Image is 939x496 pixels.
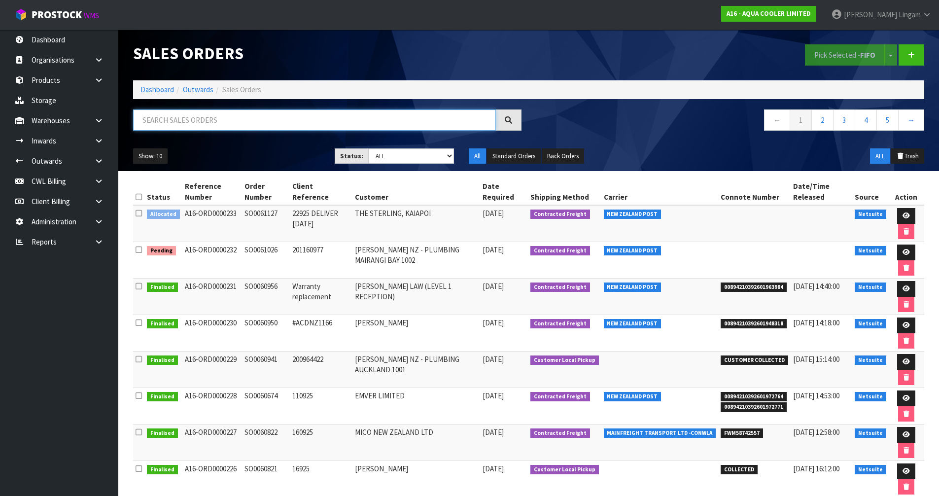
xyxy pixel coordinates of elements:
span: Netsuite [855,283,886,292]
span: NEW ZEALAND POST [604,319,661,329]
a: A16 - AQUA COOLER LIMITED [721,6,816,22]
span: [DATE] [483,282,504,291]
td: A16-ORD0000228 [182,388,242,425]
th: Reference Number [182,178,242,205]
span: Customer Local Pickup [530,355,599,365]
span: Netsuite [855,210,886,219]
span: [DATE] [483,245,504,254]
span: Netsuite [855,355,886,365]
td: 201160977 [290,242,352,279]
span: 00894210392601972764 [721,392,787,402]
a: 2 [811,109,834,131]
td: 22925 DELIVER [DATE] [290,205,352,242]
a: Outwards [183,85,213,94]
th: Status [144,178,182,205]
span: [DATE] 15:14:00 [793,354,839,364]
th: Date/Time Released [791,178,852,205]
span: Sales Orders [222,85,261,94]
span: Netsuite [855,428,886,438]
a: 1 [790,109,812,131]
td: SO0060950 [242,315,290,352]
span: [DATE] 14:18:00 [793,318,839,327]
strong: Status: [340,152,363,160]
td: A16-ORD0000229 [182,352,242,388]
span: Contracted Freight [530,392,590,402]
th: Action [889,178,924,205]
span: Netsuite [855,246,886,256]
span: NEW ZEALAND POST [604,283,661,292]
th: Client Reference [290,178,352,205]
span: MAINFREIGHT TRANSPORT LTD -CONWLA [604,428,716,438]
a: Dashboard [140,85,174,94]
span: Contracted Freight [530,210,590,219]
td: [PERSON_NAME] NZ - PLUMBING MAIRANGI BAY 1002 [352,242,481,279]
td: SO0060822 [242,425,290,461]
td: EMVER LIMITED [352,388,481,425]
span: Lingam [899,10,921,19]
span: [PERSON_NAME] [844,10,897,19]
th: Connote Number [718,178,791,205]
span: 00894210392601963984 [721,283,787,292]
button: ALL [870,148,890,164]
span: Netsuite [855,392,886,402]
span: Netsuite [855,319,886,329]
nav: Page navigation [536,109,925,134]
td: [PERSON_NAME] [352,315,481,352]
a: ← [764,109,790,131]
td: SO0060674 [242,388,290,425]
button: Pick Selected -FIFO [805,44,885,66]
th: Shipping Method [528,178,601,205]
span: [DATE] 14:40:00 [793,282,839,291]
span: CUSTOMER COLLECTED [721,355,788,365]
span: [DATE] 14:53:00 [793,391,839,400]
td: SO0061127 [242,205,290,242]
th: Customer [352,178,481,205]
strong: FIFO [860,50,875,60]
span: Netsuite [855,465,886,475]
a: 5 [876,109,899,131]
td: A16-ORD0000233 [182,205,242,242]
td: 160925 [290,425,352,461]
td: SO0060956 [242,279,290,315]
td: SO0061026 [242,242,290,279]
th: Source [852,178,889,205]
span: NEW ZEALAND POST [604,392,661,402]
span: 00894210392601948318 [721,319,787,329]
span: Contracted Freight [530,283,590,292]
button: Back Orders [542,148,584,164]
button: Standard Orders [487,148,541,164]
th: Order Number [242,178,290,205]
td: THE STERLING, KAIAPOI [352,205,481,242]
span: NEW ZEALAND POST [604,246,661,256]
h1: Sales Orders [133,44,522,63]
span: [DATE] [483,354,504,364]
span: COLLECTED [721,465,758,475]
td: #ACDNZ1166 [290,315,352,352]
span: [DATE] [483,464,504,473]
span: Contracted Freight [530,428,590,438]
td: [PERSON_NAME] LAW (LEVEL 1 RECEPTION) [352,279,481,315]
span: [DATE] [483,318,504,327]
td: 110925 [290,388,352,425]
span: FWM58742557 [721,428,763,438]
span: Allocated [147,210,180,219]
span: ProStock [32,8,82,21]
td: A16-ORD0000232 [182,242,242,279]
td: [PERSON_NAME] NZ - PLUMBING AUCKLAND 1001 [352,352,481,388]
span: Contracted Freight [530,319,590,329]
span: Finalised [147,392,178,402]
span: [DATE] 16:12:00 [793,464,839,473]
span: Finalised [147,319,178,329]
span: Finalised [147,428,178,438]
th: Carrier [601,178,719,205]
span: Finalised [147,283,178,292]
button: Trash [891,148,924,164]
span: [DATE] [483,391,504,400]
a: → [898,109,924,131]
td: A16-ORD0000230 [182,315,242,352]
small: WMS [84,11,99,20]
td: Warranty replacement [290,279,352,315]
td: MICO NEW ZEALAND LTD [352,425,481,461]
span: NEW ZEALAND POST [604,210,661,219]
span: Finalised [147,355,178,365]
